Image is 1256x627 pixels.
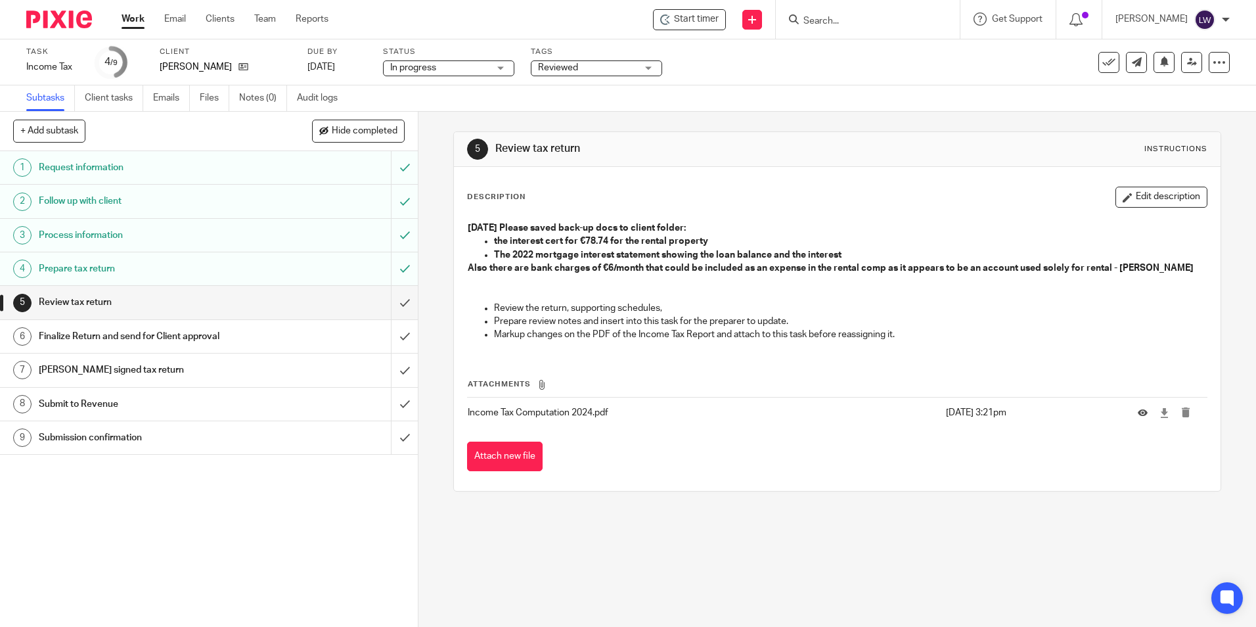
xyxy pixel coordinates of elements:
[307,62,335,72] span: [DATE]
[467,139,488,160] div: 5
[495,142,865,156] h1: Review tax return
[26,85,75,111] a: Subtasks
[39,360,265,380] h1: [PERSON_NAME] signed tax return
[39,292,265,312] h1: Review tax return
[13,429,32,447] div: 9
[13,294,32,312] div: 5
[13,260,32,278] div: 4
[39,191,265,211] h1: Follow up with client
[39,394,265,414] h1: Submit to Revenue
[296,12,328,26] a: Reports
[307,47,367,57] label: Due by
[467,192,526,202] p: Description
[13,226,32,244] div: 3
[992,14,1043,24] span: Get Support
[494,328,1206,341] p: Markup changes on the PDF of the Income Tax Report and attach to this task before reassigning it.
[39,259,265,279] h1: Prepare tax return
[468,264,1194,273] strong: Also there are bank charges of €6/month that could be included as an expense in the rental comp a...
[538,63,578,72] span: Reviewed
[254,12,276,26] a: Team
[494,250,841,260] strong: The 2022 mortgage interest statement showing the loan balance and the interest
[1144,144,1207,154] div: Instructions
[494,302,1206,315] p: Review the return, supporting schedules,
[39,428,265,448] h1: Submission confirmation
[26,47,79,57] label: Task
[1194,9,1215,30] img: svg%3E
[13,120,85,142] button: + Add subtask
[122,12,145,26] a: Work
[1159,406,1169,419] a: Download
[946,406,1118,419] p: [DATE] 3:21pm
[26,11,92,28] img: Pixie
[468,223,686,233] strong: [DATE] Please saved back-up docs to client folder:
[494,237,708,246] strong: the interest cert for €78.74 for the rental property
[297,85,348,111] a: Audit logs
[13,395,32,413] div: 8
[468,406,939,419] p: Income Tax Computation 2024.pdf
[160,60,232,74] p: [PERSON_NAME]
[85,85,143,111] a: Client tasks
[26,60,79,74] div: Income Tax
[206,12,235,26] a: Clients
[39,225,265,245] h1: Process information
[160,47,291,57] label: Client
[468,381,531,388] span: Attachments
[1115,12,1188,26] p: [PERSON_NAME]
[494,315,1206,328] p: Prepare review notes and insert into this task for the preparer to update.
[1115,187,1207,208] button: Edit description
[200,85,229,111] a: Files
[467,442,543,471] button: Attach new file
[802,16,920,28] input: Search
[674,12,719,26] span: Start timer
[653,9,726,30] div: Frank Murphy - Income Tax
[390,63,436,72] span: In progress
[332,126,397,137] span: Hide completed
[13,158,32,177] div: 1
[383,47,514,57] label: Status
[153,85,190,111] a: Emails
[13,327,32,346] div: 6
[13,193,32,211] div: 2
[239,85,287,111] a: Notes (0)
[110,59,118,66] small: /9
[13,361,32,379] div: 7
[39,327,265,346] h1: Finalize Return and send for Client approval
[39,158,265,177] h1: Request information
[531,47,662,57] label: Tags
[104,55,118,70] div: 4
[164,12,186,26] a: Email
[312,120,405,142] button: Hide completed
